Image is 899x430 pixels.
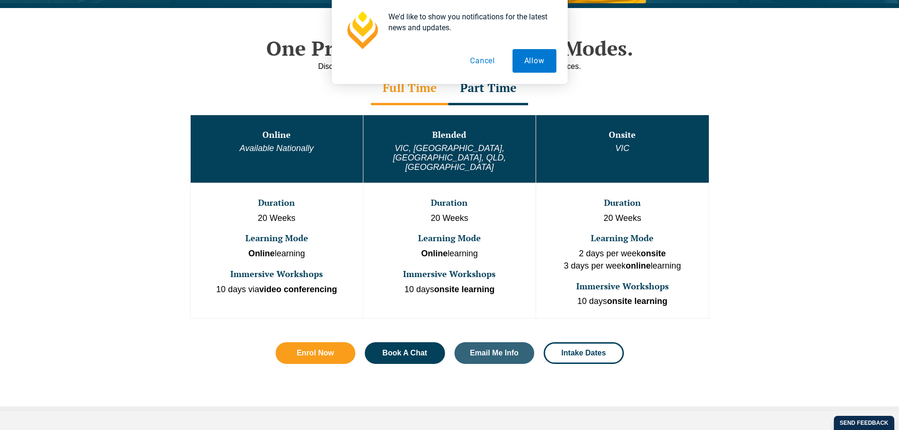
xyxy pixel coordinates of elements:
[393,143,506,172] em: VIC, [GEOGRAPHIC_DATA], [GEOGRAPHIC_DATA], QLD, [GEOGRAPHIC_DATA]
[615,143,630,153] em: VIC
[434,285,495,294] strong: onsite learning
[297,349,334,357] span: Enrol Now
[513,49,556,73] button: Allow
[259,285,337,294] strong: video conferencing
[364,198,535,208] h3: Duration
[240,143,314,153] em: Available Nationally
[537,248,707,272] p: 2 days per week 3 days per week learning
[371,72,448,105] div: Full Time
[537,282,707,291] h3: Immersive Workshops
[364,212,535,225] p: 20 Weeks
[381,11,556,33] div: We'd like to show you notifications for the latest news and updates.
[537,295,707,308] p: 10 days
[382,349,427,357] span: Book A Chat
[192,270,362,279] h3: Immersive Workshops
[343,11,381,49] img: notification icon
[470,349,519,357] span: Email Me Info
[421,249,447,258] strong: Online
[364,284,535,296] p: 10 days
[562,349,606,357] span: Intake Dates
[537,198,707,208] h3: Duration
[544,342,624,364] a: Intake Dates
[276,342,356,364] a: Enrol Now
[364,248,535,260] p: learning
[537,130,707,140] h3: Onsite
[192,198,362,208] h3: Duration
[365,342,445,364] a: Book A Chat
[607,296,667,306] strong: onsite learning
[192,234,362,243] h3: Learning Mode
[192,284,362,296] p: 10 days via
[364,270,535,279] h3: Immersive Workshops
[364,130,535,140] h3: Blended
[454,342,535,364] a: Email Me Info
[192,248,362,260] p: learning
[458,49,507,73] button: Cancel
[192,130,362,140] h3: Online
[626,261,651,270] strong: online
[537,234,707,243] h3: Learning Mode
[248,249,275,258] strong: Online
[192,212,362,225] p: 20 Weeks
[537,212,707,225] p: 20 Weeks
[448,72,528,105] div: Part Time
[641,249,666,258] strong: onsite
[364,234,535,243] h3: Learning Mode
